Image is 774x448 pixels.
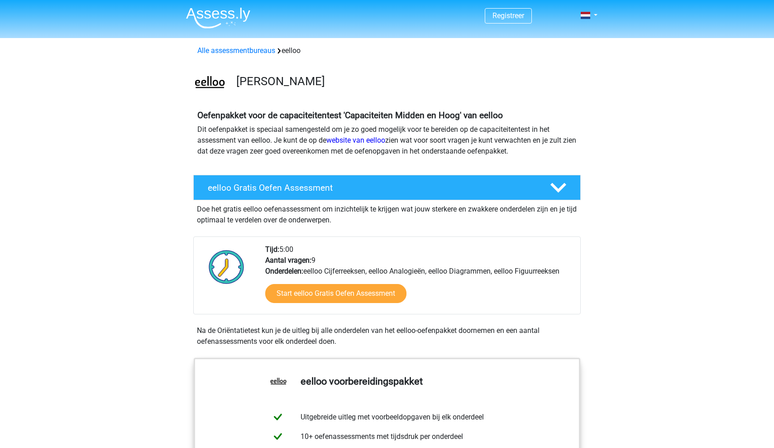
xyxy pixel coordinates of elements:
h4: eelloo Gratis Oefen Assessment [208,183,535,193]
img: Assessly [186,7,250,29]
img: eelloo.png [194,67,226,99]
a: Start eelloo Gratis Oefen Assessment [265,284,406,303]
b: Tijd: [265,245,279,254]
b: Aantal vragen: [265,256,311,265]
a: Alle assessmentbureaus [197,46,275,55]
div: eelloo [194,45,580,56]
div: Na de Oriëntatietest kun je de uitleg bij alle onderdelen van het eelloo-oefenpakket doornemen en... [193,325,581,347]
a: eelloo Gratis Oefen Assessment [190,175,584,200]
img: Klok [204,244,249,289]
div: Doe het gratis eelloo oefenassessment om inzichtelijk te krijgen wat jouw sterkere en zwakkere on... [193,200,581,226]
a: Registreer [492,11,524,20]
p: Dit oefenpakket is speciaal samengesteld om je zo goed mogelijk voor te bereiden op de capaciteit... [197,124,577,157]
b: Onderdelen: [265,267,303,275]
div: 5:00 9 eelloo Cijferreeksen, eelloo Analogieën, eelloo Diagrammen, eelloo Figuurreeksen [258,244,580,314]
a: website van eelloo [326,136,385,145]
h3: [PERSON_NAME] [236,74,573,88]
b: Oefenpakket voor de capaciteitentest 'Capaciteiten Midden en Hoog' van eelloo [197,110,503,120]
